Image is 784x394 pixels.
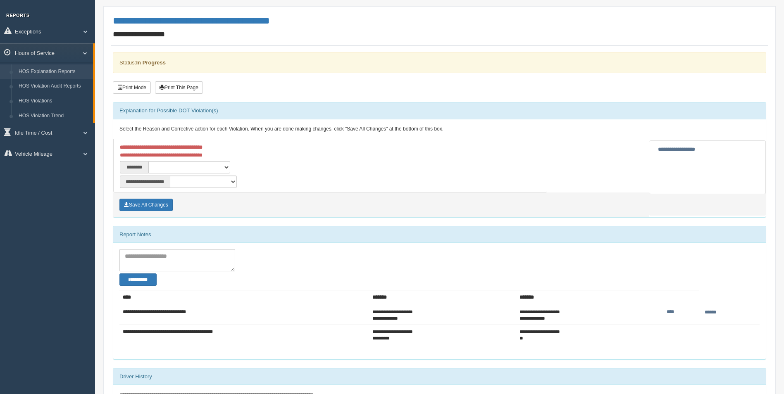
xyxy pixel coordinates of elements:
a: HOS Violation Trend [15,109,93,123]
strong: In Progress [136,59,166,66]
div: Report Notes [113,226,766,243]
button: Print Mode [113,81,151,94]
button: Save [119,199,173,211]
button: Print This Page [155,81,203,94]
a: HOS Explanation Reports [15,64,93,79]
button: Change Filter Options [119,273,157,286]
a: HOS Violations [15,94,93,109]
div: Select the Reason and Corrective action for each Violation. When you are done making changes, cli... [113,119,766,139]
a: HOS Violation Audit Reports [15,79,93,94]
div: Driver History [113,368,766,385]
div: Explanation for Possible DOT Violation(s) [113,102,766,119]
div: Status: [113,52,766,73]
